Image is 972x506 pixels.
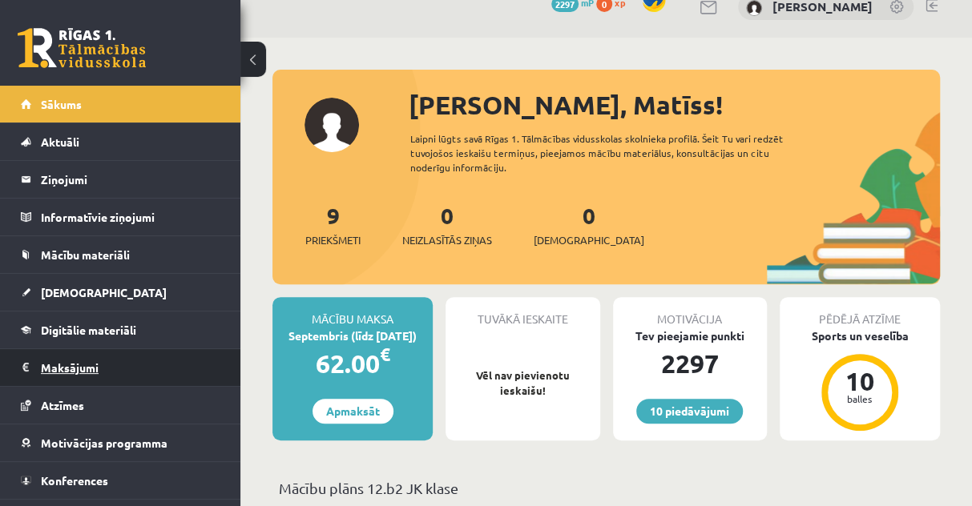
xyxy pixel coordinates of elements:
[272,327,433,344] div: Septembris (līdz [DATE])
[410,131,811,175] div: Laipni lūgts savā Rīgas 1. Tālmācības vidusskolas skolnieka profilā. Šeit Tu vari redzēt tuvojošo...
[41,247,130,262] span: Mācību materiāli
[21,86,220,122] a: Sākums
[21,424,220,461] a: Motivācijas programma
[41,161,220,198] legend: Ziņojumi
[613,344,767,383] div: 2297
[41,285,167,299] span: [DEMOGRAPHIC_DATA]
[305,201,361,248] a: 9Priekšmeti
[780,327,940,344] div: Sports un veselība
[41,135,79,149] span: Aktuāli
[41,199,220,235] legend: Informatīvie ziņojumi
[21,236,220,273] a: Mācību materiāli
[402,232,492,248] span: Neizlasītās ziņas
[41,323,136,337] span: Digitālie materiāli
[21,161,220,198] a: Ziņojumi
[780,327,940,433] a: Sports un veselība 10 balles
[313,399,393,424] a: Apmaksāt
[534,232,644,248] span: [DEMOGRAPHIC_DATA]
[21,199,220,235] a: Informatīvie ziņojumi
[534,201,644,248] a: 0[DEMOGRAPHIC_DATA]
[41,473,108,488] span: Konferences
[446,297,599,327] div: Tuvākā ieskaite
[41,97,82,111] span: Sākums
[18,28,146,68] a: Rīgas 1. Tālmācības vidusskola
[21,311,220,348] a: Digitālie materiāli
[613,297,767,327] div: Motivācija
[409,86,940,124] div: [PERSON_NAME], Matīss!
[41,398,84,412] span: Atzīmes
[21,274,220,311] a: [DEMOGRAPHIC_DATA]
[780,297,940,327] div: Pēdējā atzīme
[836,368,884,394] div: 10
[21,462,220,499] a: Konferences
[41,436,167,450] span: Motivācijas programma
[21,349,220,386] a: Maksājumi
[41,349,220,386] legend: Maksājumi
[454,367,591,399] p: Vēl nav pievienotu ieskaišu!
[21,123,220,160] a: Aktuāli
[613,327,767,344] div: Tev pieejamie punkti
[836,394,884,404] div: balles
[636,399,743,424] a: 10 piedāvājumi
[272,297,433,327] div: Mācību maksa
[380,343,390,366] span: €
[279,477,934,499] p: Mācību plāns 12.b2 JK klase
[305,232,361,248] span: Priekšmeti
[272,344,433,383] div: 62.00
[402,201,492,248] a: 0Neizlasītās ziņas
[21,387,220,424] a: Atzīmes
